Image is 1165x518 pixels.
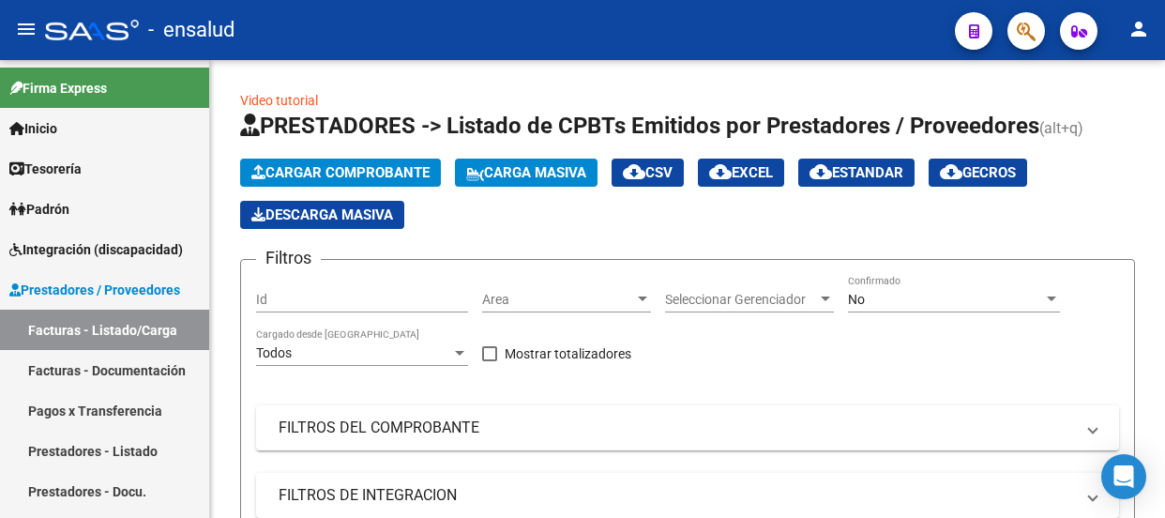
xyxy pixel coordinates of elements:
button: Cargar Comprobante [240,159,441,187]
button: Estandar [798,159,915,187]
mat-icon: cloud_download [709,160,732,183]
span: Seleccionar Gerenciador [665,292,817,308]
mat-icon: person [1127,18,1150,40]
span: Prestadores / Proveedores [9,280,180,300]
span: - ensalud [148,9,235,51]
button: CSV [612,159,684,187]
span: Area [482,292,634,308]
span: Todos [256,345,292,360]
span: Descarga Masiva [251,206,393,223]
span: Cargar Comprobante [251,164,430,181]
span: (alt+q) [1039,119,1083,137]
span: Inicio [9,118,57,139]
span: Carga Masiva [466,164,586,181]
h3: Filtros [256,245,321,271]
span: CSV [623,164,673,181]
span: Estandar [809,164,903,181]
mat-panel-title: FILTROS DE INTEGRACION [279,485,1074,506]
mat-expansion-panel-header: FILTROS DE INTEGRACION [256,473,1119,518]
span: Mostrar totalizadores [505,343,631,365]
span: PRESTADORES -> Listado de CPBTs Emitidos por Prestadores / Proveedores [240,113,1039,139]
button: Descarga Masiva [240,201,404,229]
span: Firma Express [9,78,107,99]
button: EXCEL [698,159,784,187]
button: Gecros [929,159,1027,187]
button: Carga Masiva [455,159,598,187]
span: Tesorería [9,159,82,179]
mat-icon: cloud_download [623,160,645,183]
mat-panel-title: FILTROS DEL COMPROBANTE [279,418,1074,438]
app-download-masive: Descarga masiva de comprobantes (adjuntos) [240,201,404,229]
span: Gecros [940,164,1016,181]
span: EXCEL [709,164,773,181]
mat-expansion-panel-header: FILTROS DEL COMPROBANTE [256,405,1119,450]
span: No [848,292,865,307]
a: Video tutorial [240,93,318,108]
span: Integración (discapacidad) [9,239,183,260]
span: Padrón [9,199,69,220]
mat-icon: menu [15,18,38,40]
mat-icon: cloud_download [940,160,962,183]
div: Open Intercom Messenger [1101,454,1146,499]
mat-icon: cloud_download [809,160,832,183]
